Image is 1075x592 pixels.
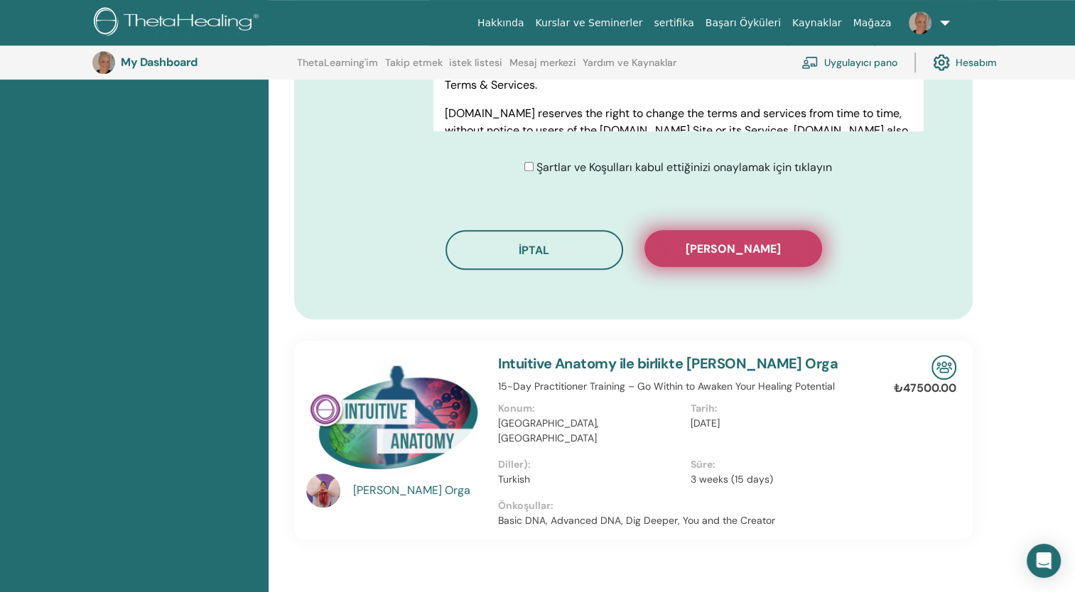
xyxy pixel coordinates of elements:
img: default.jpg [92,51,115,74]
a: Uygulayıcı pano [801,47,897,78]
p: 15-Day Practitioner Training – Go Within to Awaken Your Healing Potential [498,379,882,394]
p: Basic DNA, Advanced DNA, Dig Deeper, You and the Creator [498,513,882,528]
a: Mesaj merkezi [509,57,576,80]
a: istek listesi [449,57,502,80]
img: cog.svg [933,50,950,75]
a: Yardım ve Kaynaklar [583,57,676,80]
a: Başarı Öyküleri [700,10,787,36]
p: [GEOGRAPHIC_DATA], [GEOGRAPHIC_DATA] [498,416,681,446]
a: Mağaza [847,10,897,36]
button: İptal [445,230,623,270]
a: Hakkında [472,10,530,36]
button: [PERSON_NAME] [644,230,822,267]
img: Intuitive Anatomy [306,355,481,478]
p: ₺47500.00 [894,380,956,397]
a: Takip etmek [385,57,443,80]
a: sertifika [648,10,699,36]
img: default.jpg [909,11,931,34]
span: [PERSON_NAME] [686,241,781,256]
a: [PERSON_NAME] Orga [353,482,485,499]
span: Şartlar ve Koşulları kabul ettiğinizi onaylamak için tıklayın [536,160,832,175]
p: Diller): [498,457,681,472]
p: Turkish [498,472,681,487]
p: Önkoşullar: [498,498,882,513]
div: Open Intercom Messenger [1027,544,1061,578]
a: Hesabım [933,47,997,78]
p: [DOMAIN_NAME] reserves the right to change the terms and services from time to time, without noti... [445,105,912,224]
img: logo.png [94,7,264,39]
a: Kaynaklar [787,10,848,36]
p: [DATE] [691,416,874,431]
img: chalkboard-teacher.svg [801,56,819,69]
p: Konum: [498,401,681,416]
span: İptal [519,243,549,258]
a: Intuitive Anatomy ile birlikte [PERSON_NAME] Orga [498,354,838,373]
img: In-Person Seminar [931,355,956,380]
a: Kurslar ve Seminerler [529,10,648,36]
p: Tarih: [691,401,874,416]
img: default.jpg [306,473,340,508]
p: Süre: [691,457,874,472]
p: 3 weeks (15 days) [691,472,874,487]
a: ThetaLearning'im [297,57,378,80]
h3: My Dashboard [121,55,263,69]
